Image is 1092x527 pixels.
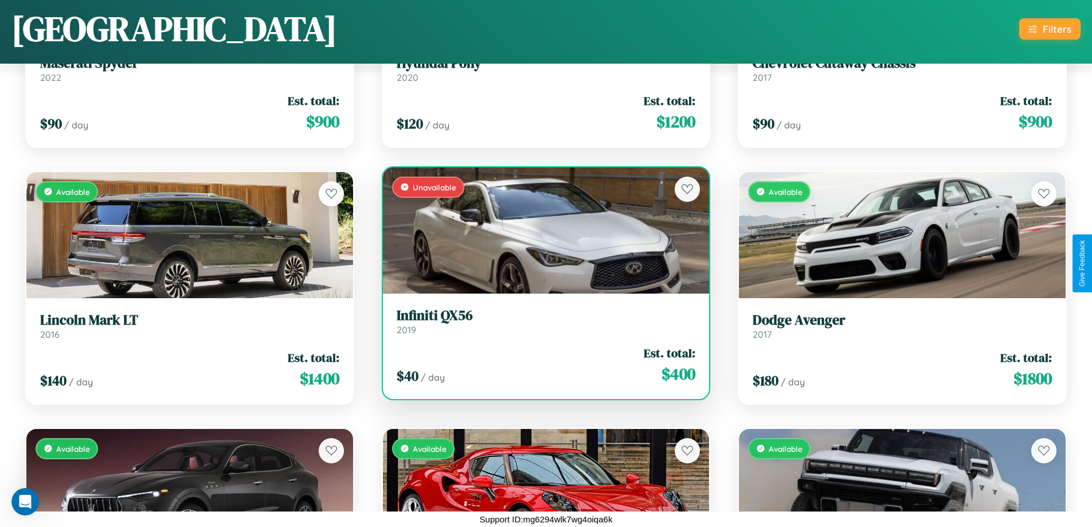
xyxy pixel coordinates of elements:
span: Unavailable [413,182,456,192]
a: Chevrolet Cutaway Chassis2017 [753,55,1052,83]
span: 2017 [753,329,772,340]
span: 2022 [40,72,61,83]
h3: Chevrolet Cutaway Chassis [753,55,1052,72]
p: Support ID: mg6294wlk7wg4oiqa6k [480,512,613,527]
span: Est. total: [288,92,339,109]
span: Est. total: [644,345,695,361]
span: $ 40 [397,366,418,385]
span: 2017 [753,72,772,83]
span: $ 400 [662,362,695,385]
a: Hyundai Pony2020 [397,55,696,83]
span: Est. total: [1000,349,1052,366]
span: $ 1800 [1013,367,1052,390]
span: Available [413,444,447,454]
span: 2020 [397,72,418,83]
iframe: Intercom live chat [11,488,39,516]
span: / day [425,119,449,131]
span: Available [769,187,803,197]
div: Filters [1043,23,1071,35]
span: Available [56,187,90,197]
span: / day [777,119,801,131]
span: $ 120 [397,114,423,133]
h3: Maserati Spyder [40,55,339,72]
span: Available [769,444,803,454]
span: $ 90 [40,114,62,133]
span: 2016 [40,329,60,340]
h3: Infiniti QX56 [397,307,696,324]
span: Available [56,444,90,454]
span: / day [781,376,805,388]
span: Est. total: [1000,92,1052,109]
a: Maserati Spyder2022 [40,55,339,83]
span: $ 140 [40,371,66,390]
h1: [GEOGRAPHIC_DATA] [11,5,337,52]
div: Give Feedback [1078,240,1086,287]
h3: Hyundai Pony [397,55,696,72]
button: Filters [1019,18,1081,40]
span: Est. total: [288,349,339,366]
span: / day [64,119,88,131]
span: $ 1200 [656,110,695,133]
span: $ 90 [753,114,774,133]
span: 2019 [397,324,416,335]
span: Est. total: [644,92,695,109]
span: $ 1400 [300,367,339,390]
span: $ 900 [1019,110,1052,133]
h3: Dodge Avenger [753,312,1052,329]
span: / day [69,376,93,388]
h3: Lincoln Mark LT [40,312,339,329]
a: Dodge Avenger2017 [753,312,1052,340]
span: / day [421,372,445,383]
span: $ 180 [753,371,778,390]
a: Lincoln Mark LT2016 [40,312,339,340]
a: Infiniti QX562019 [397,307,696,335]
span: $ 900 [306,110,339,133]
